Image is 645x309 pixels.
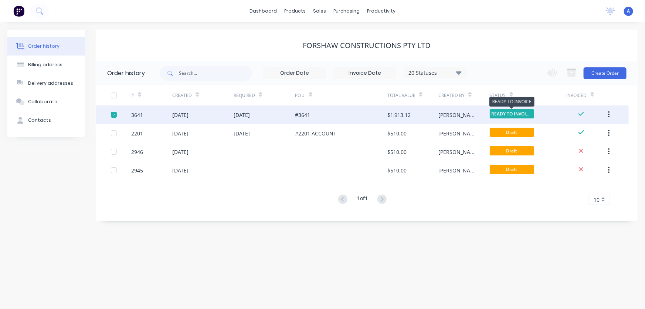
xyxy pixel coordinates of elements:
[234,130,250,137] div: [DATE]
[13,6,24,17] img: Factory
[172,111,189,119] div: [DATE]
[295,111,310,119] div: #3641
[7,56,85,74] button: Billing address
[404,69,466,77] div: 20 Statuses
[28,80,73,87] div: Delivery addresses
[438,130,475,137] div: [PERSON_NAME]
[357,194,368,205] div: 1 of 1
[172,130,189,137] div: [DATE]
[281,6,309,17] div: products
[234,111,250,119] div: [DATE]
[490,165,534,174] span: Draft
[438,85,489,105] div: Created By
[131,130,143,137] div: 2201
[172,92,192,99] div: Created
[334,68,396,79] input: Invoice Date
[131,85,172,105] div: #
[7,111,85,130] button: Contacts
[490,146,534,155] span: Draft
[489,97,534,107] div: READY TO INVOICE
[438,111,475,119] div: [PERSON_NAME]
[387,167,407,174] div: $510.00
[131,167,143,174] div: 2945
[490,92,506,99] div: Status
[438,92,465,99] div: Created By
[627,8,630,14] span: A
[438,167,475,174] div: [PERSON_NAME]
[387,148,407,156] div: $510.00
[7,37,85,56] button: Order history
[309,6,330,17] div: sales
[295,85,387,105] div: PO #
[28,43,60,50] div: Order history
[179,66,252,81] input: Search...
[172,85,234,105] div: Created
[172,148,189,156] div: [DATE]
[330,6,363,17] div: purchasing
[387,85,438,105] div: Total Value
[584,67,627,79] button: Create Order
[131,92,134,99] div: #
[131,111,143,119] div: 3641
[172,167,189,174] div: [DATE]
[264,68,326,79] input: Order Date
[594,196,600,204] span: 10
[234,85,295,105] div: Required
[490,109,534,118] span: READY TO INVOIC...
[490,128,534,137] span: Draft
[363,6,399,17] div: productivity
[28,117,51,124] div: Contacts
[246,6,281,17] a: dashboard
[295,130,337,137] div: #2201 ACCOUNT
[107,69,145,78] div: Order history
[28,98,57,105] div: Collaborate
[7,93,85,111] button: Collaborate
[303,41,431,50] div: FORSHAW CONSTRUCTIONS PTY LTD
[438,148,475,156] div: [PERSON_NAME]
[567,92,587,99] div: Invoiced
[387,130,407,137] div: $510.00
[131,148,143,156] div: 2946
[490,85,567,105] div: Status
[295,92,305,99] div: PO #
[387,111,411,119] div: $1,913.12
[28,61,62,68] div: Billing address
[567,85,608,105] div: Invoiced
[387,92,415,99] div: Total Value
[234,92,255,99] div: Required
[7,74,85,93] button: Delivery addresses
